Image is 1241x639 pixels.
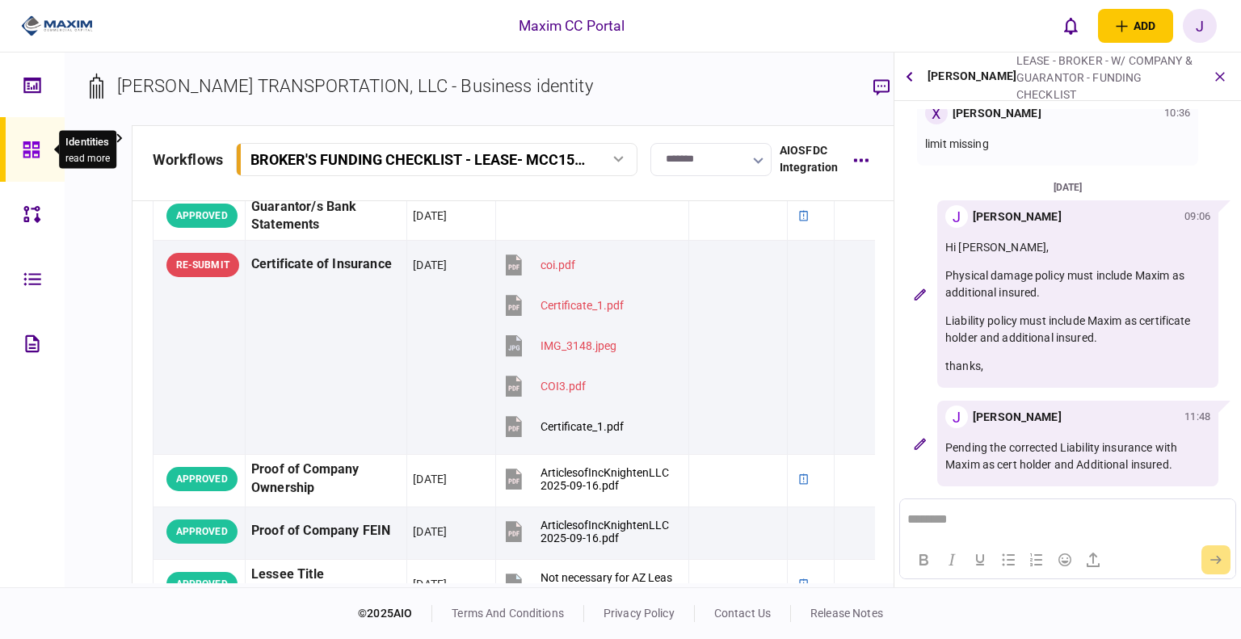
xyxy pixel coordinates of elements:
[1023,549,1050,571] button: Numbered list
[604,607,675,620] a: privacy policy
[900,499,1235,540] iframe: Rich Text Area
[166,519,238,544] div: APPROVED
[945,205,968,228] div: J
[541,299,624,312] div: Certificate_1.pdf
[945,439,1210,473] p: Pending the corrected Liability insurance with Maxim as cert holder and Additional insured.
[502,327,616,364] button: IMG_3148.jpeg
[1098,9,1173,43] button: open adding identity options
[1183,9,1217,43] button: J
[810,607,883,620] a: release notes
[251,246,401,283] div: Certificate of Insurance
[1054,9,1088,43] button: open notifications list
[945,267,1210,301] p: Physical damage policy must include Maxim as additional insured.
[166,204,238,228] div: APPROVED
[251,513,401,549] div: Proof of Company FEIN
[966,549,994,571] button: Underline
[945,313,1210,347] p: Liability policy must include Maxim as certificate holder and additional insured.
[541,571,674,597] div: Not necessary for AZ Lease.docx
[413,576,447,592] div: [DATE]
[541,339,616,352] div: IMG_3148.jpeg
[502,408,624,444] button: Certificate_1.pdf
[714,607,771,620] a: contact us
[250,151,593,168] div: BROKER'S FUNDING CHECKLIST - LEASE - MCC150060
[502,368,586,404] button: COI3.pdf
[541,380,586,393] div: COI3.pdf
[251,198,401,235] div: Guarantor/s Bank Statements
[541,519,674,544] div: ArticlesofIncKnightenLLC2025-09-16.pdf
[236,143,637,176] button: BROKER'S FUNDING CHECKLIST - LEASE- MCC150060
[1016,53,1196,103] div: LEASE - BROKER - W/ COMPANY & GUARANTOR - FUNDING CHECKLIST
[925,102,948,124] div: X
[117,73,593,99] div: [PERSON_NAME] TRANSPORTATION, LLC - Business identity
[780,142,838,176] div: AIOSFDC Integration
[502,513,674,549] button: ArticlesofIncKnightenLLC2025-09-16.pdf
[901,179,1235,196] div: [DATE]
[251,565,401,621] div: Lessee Title Requirements - Proof of IRP or Exemption
[413,471,447,487] div: [DATE]
[910,549,937,571] button: Bold
[153,149,223,170] div: workflows
[995,549,1022,571] button: Bullet list
[1164,105,1190,121] div: 10:36
[945,358,1210,375] p: thanks,
[541,259,575,271] div: coi.pdf
[502,460,674,497] button: ArticlesofIncKnightenLLC2025-09-16.pdf
[945,406,968,428] div: J
[502,246,575,283] button: coi.pdf
[452,607,564,620] a: terms and conditions
[945,239,1210,256] p: Hi [PERSON_NAME],
[358,605,432,622] div: © 2025 AIO
[65,152,110,163] button: read more
[541,466,674,492] div: ArticlesofIncKnightenLLC2025-09-16.pdf
[973,208,1062,225] div: [PERSON_NAME]
[65,134,110,150] div: Identities
[502,287,624,323] button: Certificate_1.pdf
[938,549,965,571] button: Italic
[1051,549,1079,571] button: Emojis
[973,409,1062,426] div: [PERSON_NAME]
[21,14,93,38] img: client company logo
[413,257,447,273] div: [DATE]
[1184,208,1210,225] div: 09:06
[502,565,674,602] button: Not necessary for AZ Lease.docx
[925,136,1190,153] p: limit missing
[519,15,625,36] div: Maxim CC Portal
[166,253,239,277] div: RE-SUBMIT
[166,572,238,596] div: APPROVED
[541,420,624,433] div: Certificate_1.pdf
[251,460,401,498] div: Proof of Company Ownership
[413,208,447,224] div: [DATE]
[953,105,1041,122] div: [PERSON_NAME]
[1184,409,1210,425] div: 11:48
[928,53,1016,100] div: [PERSON_NAME]
[413,523,447,540] div: [DATE]
[166,467,238,491] div: APPROVED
